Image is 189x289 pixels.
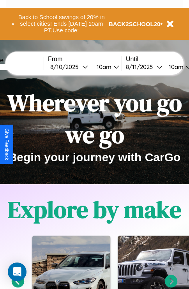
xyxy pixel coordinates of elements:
[109,21,161,27] b: BACK2SCHOOL20
[8,263,26,281] div: Open Intercom Messenger
[126,63,157,70] div: 8 / 11 / 2025
[48,63,90,71] button: 8/10/2025
[90,63,122,71] button: 10am
[8,194,181,226] h1: Explore by make
[48,56,122,63] label: From
[93,63,113,70] div: 10am
[4,129,9,160] div: Give Feedback
[50,63,82,70] div: 8 / 10 / 2025
[14,12,109,36] button: Back to School savings of 20% in select cities! Ends [DATE] 10am PT.Use code:
[165,63,185,70] div: 10am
